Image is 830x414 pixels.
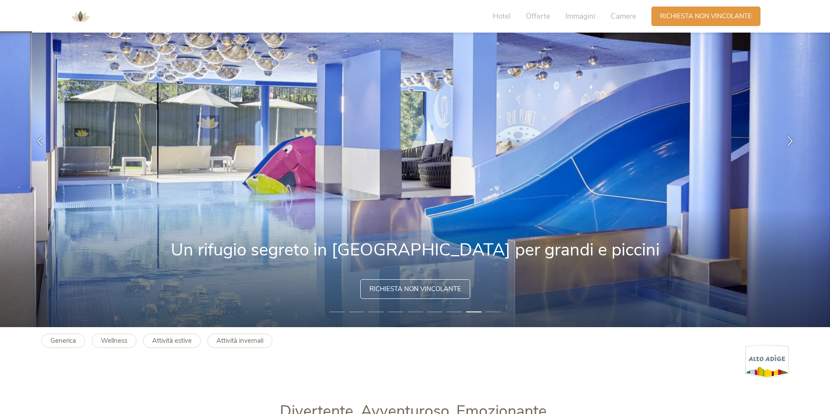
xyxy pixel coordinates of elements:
span: Camere [611,11,636,21]
a: Attività invernali [207,334,272,348]
span: Offerte [526,11,550,21]
b: Generica [50,336,76,345]
img: Alto Adige [745,344,789,379]
span: Hotel [493,11,511,21]
span: Richiesta non vincolante [660,12,752,21]
b: Attività estive [152,336,192,345]
b: Attività invernali [216,336,263,345]
b: Wellness [101,336,127,345]
img: AMONTI & LUNARIS Wellnessresort [67,3,93,30]
a: Attività estive [143,334,201,348]
a: Wellness [92,334,136,348]
span: Immagini [565,11,595,21]
a: Generica [41,334,85,348]
span: Richiesta non vincolante [369,285,461,294]
a: AMONTI & LUNARIS Wellnessresort [67,13,93,19]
